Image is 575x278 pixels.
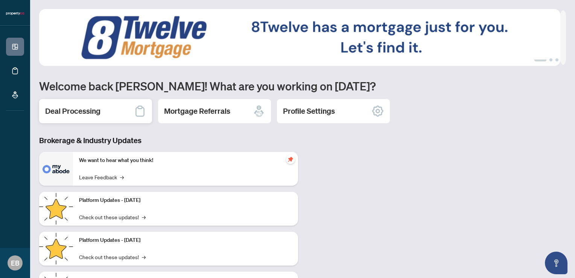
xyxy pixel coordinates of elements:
span: EB [11,258,20,268]
h2: Profile Settings [283,106,335,116]
span: → [142,253,146,261]
p: Platform Updates - [DATE] [79,196,292,205]
a: Leave Feedback→ [79,173,124,181]
img: Platform Updates - July 21, 2025 [39,192,73,226]
span: pushpin [286,155,295,164]
img: Slide 0 [39,9,560,66]
h2: Mortgage Referrals [164,106,230,116]
button: 2 [549,58,552,61]
h2: Deal Processing [45,106,100,116]
img: logo [6,11,24,16]
a: Check out these updates!→ [79,253,146,261]
h1: Welcome back [PERSON_NAME]! What are you working on [DATE]? [39,79,566,93]
h3: Brokerage & Industry Updates [39,135,298,146]
p: Platform Updates - [DATE] [79,236,292,244]
span: → [142,213,146,221]
button: 3 [555,58,558,61]
button: Open asap [545,252,567,274]
button: 1 [534,58,546,61]
img: Platform Updates - July 8, 2025 [39,232,73,266]
img: We want to hear what you think! [39,152,73,186]
p: We want to hear what you think! [79,156,292,165]
a: Check out these updates!→ [79,213,146,221]
span: → [120,173,124,181]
